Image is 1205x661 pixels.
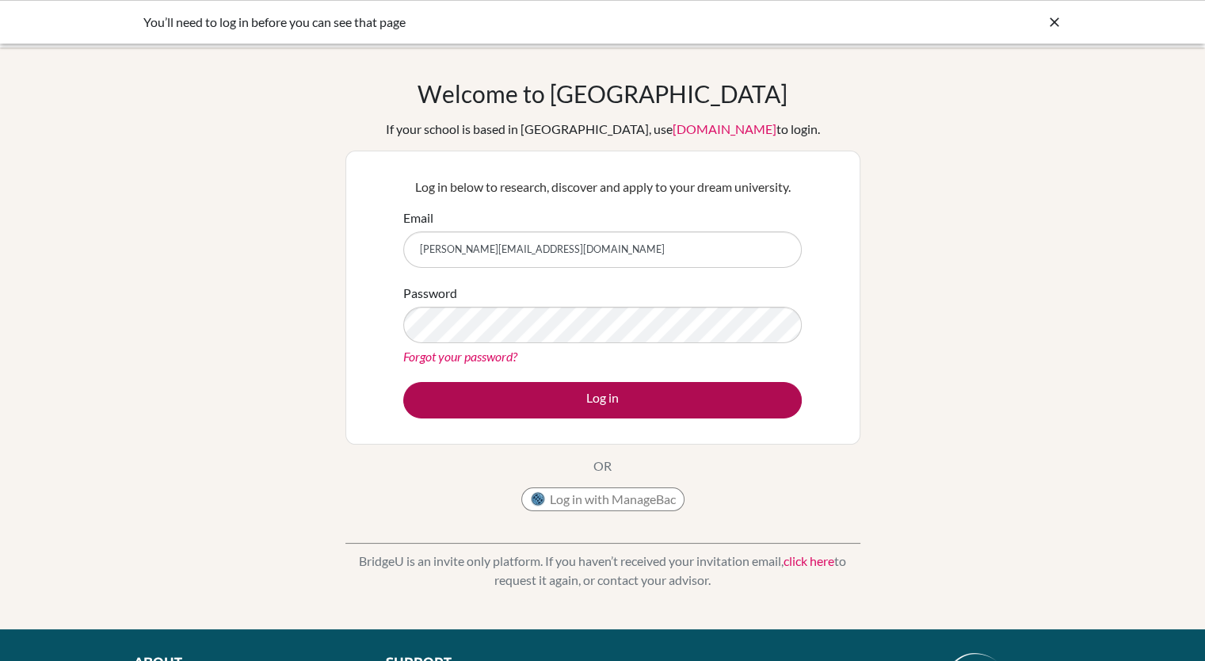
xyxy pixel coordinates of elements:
label: Email [403,208,433,227]
p: BridgeU is an invite only platform. If you haven’t received your invitation email, to request it ... [345,552,860,590]
button: Log in with ManageBac [521,487,684,511]
a: Forgot your password? [403,349,517,364]
div: If your school is based in [GEOGRAPHIC_DATA], use to login. [386,120,820,139]
div: You’ll need to log in before you can see that page [143,13,825,32]
h1: Welcome to [GEOGRAPHIC_DATA] [418,79,787,108]
p: Log in below to research, discover and apply to your dream university. [403,178,802,197]
p: OR [593,457,612,476]
a: [DOMAIN_NAME] [673,121,776,136]
a: click here [784,553,834,568]
label: Password [403,284,457,303]
button: Log in [403,382,802,418]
